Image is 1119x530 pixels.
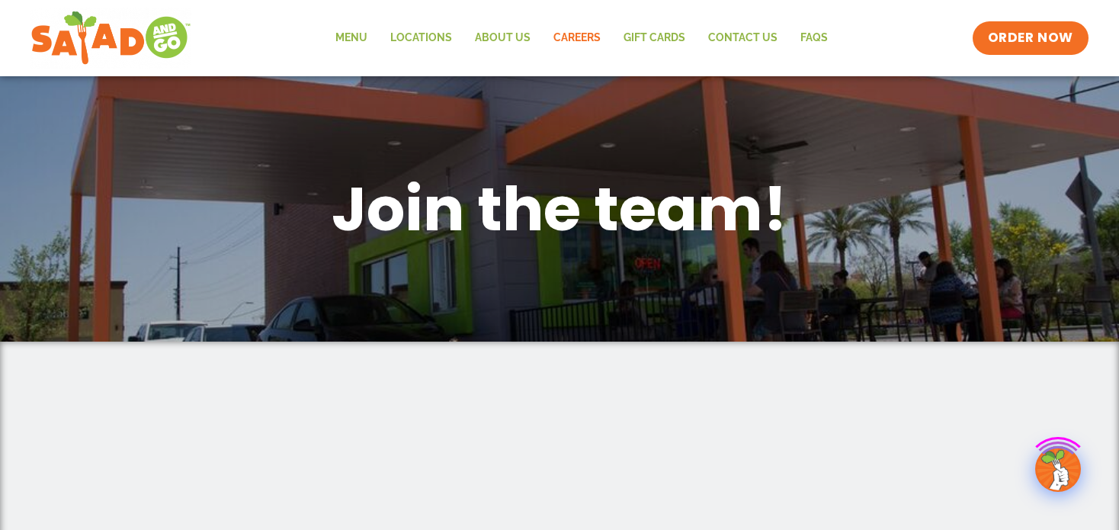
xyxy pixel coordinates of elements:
a: ORDER NOW [973,21,1089,55]
a: Careers [542,21,612,56]
a: Menu [324,21,379,56]
a: Contact Us [697,21,789,56]
img: new-SAG-logo-768×292 [30,8,191,69]
a: Locations [379,21,463,56]
h1: Join the team! [163,169,956,249]
span: ORDER NOW [988,29,1073,47]
a: FAQs [789,21,839,56]
a: GIFT CARDS [612,21,697,56]
nav: Menu [324,21,839,56]
a: About Us [463,21,542,56]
